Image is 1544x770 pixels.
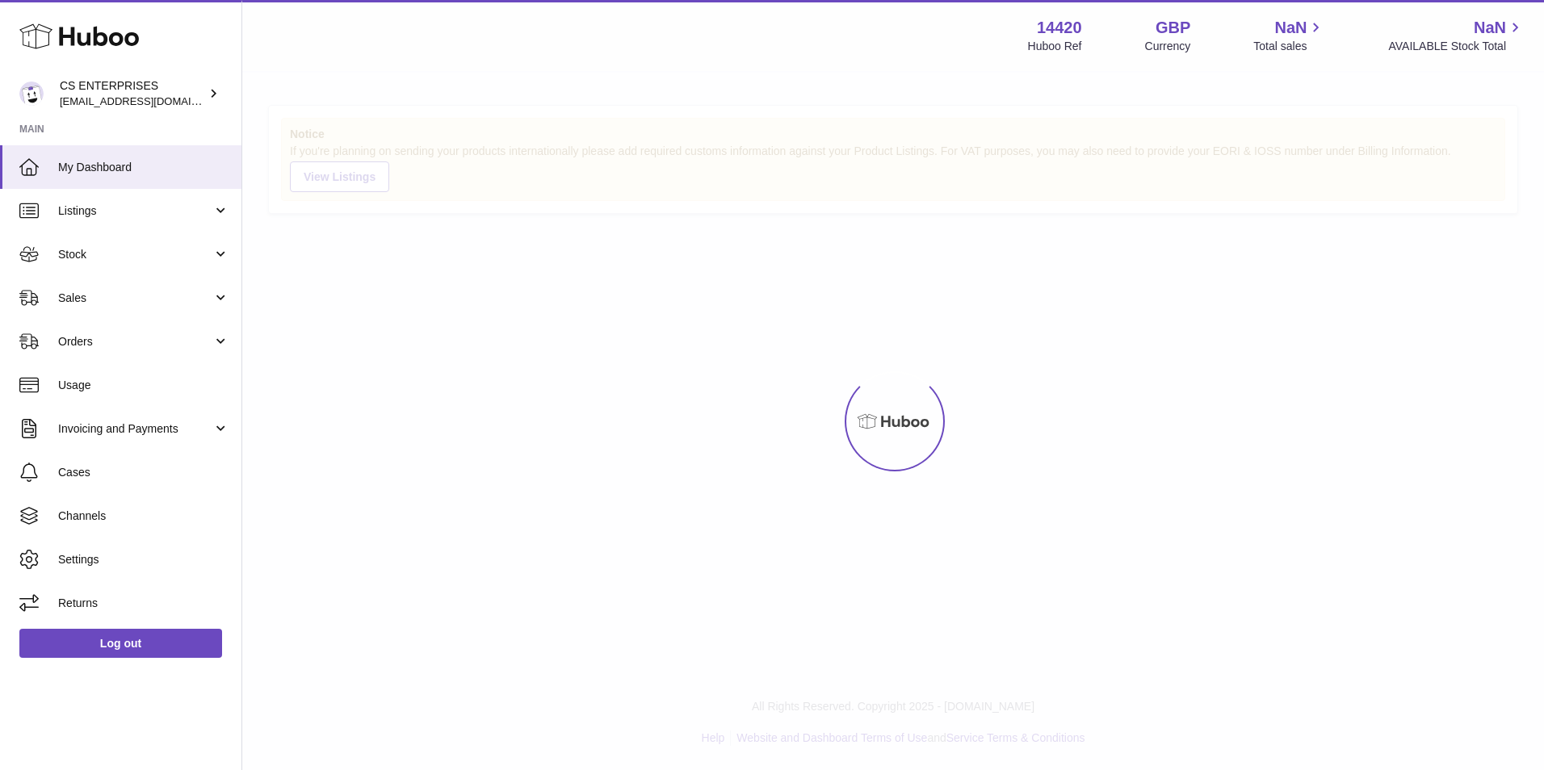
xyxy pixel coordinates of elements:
[19,629,222,658] a: Log out
[1474,17,1506,39] span: NaN
[19,82,44,106] img: internalAdmin-14420@internal.huboo.com
[1274,17,1307,39] span: NaN
[58,203,212,219] span: Listings
[60,94,237,107] span: [EMAIL_ADDRESS][DOMAIN_NAME]
[58,552,229,567] span: Settings
[58,378,229,393] span: Usage
[1253,17,1325,54] a: NaN Total sales
[58,465,229,480] span: Cases
[1253,39,1325,54] span: Total sales
[58,596,229,611] span: Returns
[1388,17,1525,54] a: NaN AVAILABLE Stock Total
[58,160,229,175] span: My Dashboard
[58,334,212,349] span: Orders
[1028,39,1082,54] div: Huboo Ref
[58,508,229,524] span: Channels
[1388,39,1525,54] span: AVAILABLE Stock Total
[1145,39,1191,54] div: Currency
[58,421,212,437] span: Invoicing and Payments
[1037,17,1082,39] strong: 14420
[58,247,212,262] span: Stock
[58,291,212,306] span: Sales
[1156,17,1190,39] strong: GBP
[60,78,205,109] div: CS ENTERPRISES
